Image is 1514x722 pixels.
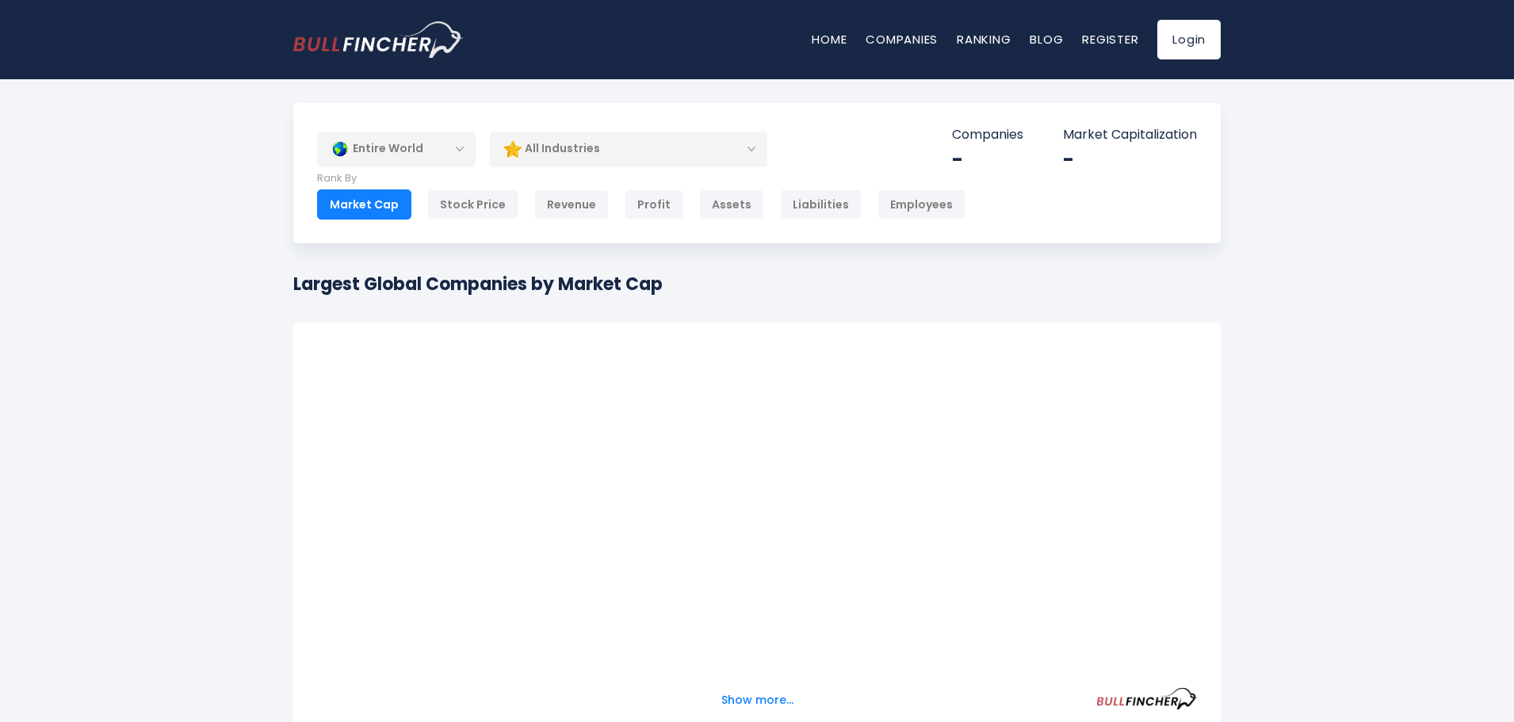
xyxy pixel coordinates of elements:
p: Companies [952,127,1023,143]
p: Market Capitalization [1063,127,1197,143]
div: All Industries [490,131,767,167]
a: Blog [1030,31,1063,48]
div: Profit [625,189,683,220]
div: - [952,147,1023,172]
a: Ranking [957,31,1011,48]
a: Go to homepage [293,21,464,58]
div: Market Cap [317,189,411,220]
div: Entire World [317,131,476,167]
div: - [1063,147,1197,172]
div: Assets [699,189,764,220]
a: Home [812,31,847,48]
h1: Largest Global Companies by Market Cap [293,271,663,297]
div: Revenue [534,189,609,220]
a: Login [1157,20,1221,59]
p: Rank By [317,172,965,185]
button: Show more... [712,687,803,713]
div: Stock Price [427,189,518,220]
div: Liabilities [780,189,862,220]
div: Employees [877,189,965,220]
a: Companies [866,31,938,48]
a: Register [1082,31,1138,48]
img: bullfincher logo [293,21,464,58]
